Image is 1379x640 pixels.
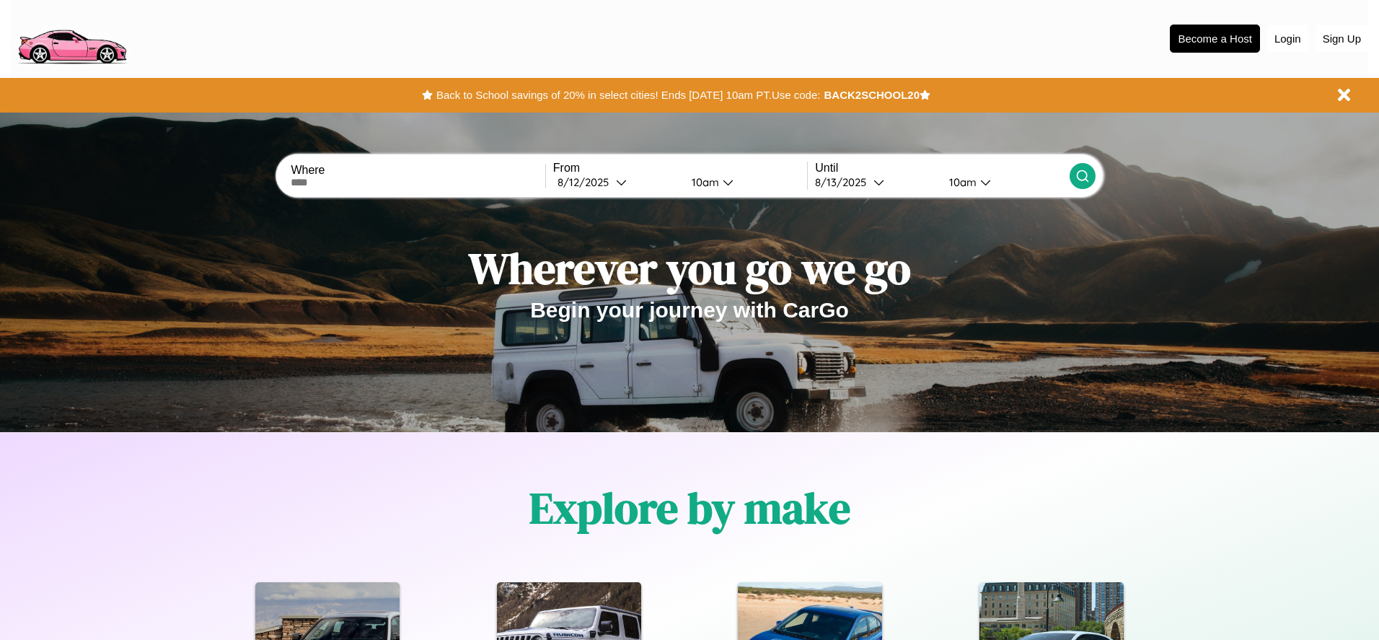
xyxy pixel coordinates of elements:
button: Login [1267,25,1308,52]
button: Back to School savings of 20% in select cities! Ends [DATE] 10am PT.Use code: [433,85,824,105]
button: 8/12/2025 [553,175,680,190]
div: 10am [684,175,723,189]
div: 10am [942,175,980,189]
button: 10am [938,175,1069,190]
button: Become a Host [1170,25,1260,53]
label: Where [291,164,545,177]
div: 8 / 12 / 2025 [558,175,616,189]
button: Sign Up [1316,25,1368,52]
b: BACK2SCHOOL20 [824,89,920,101]
div: 8 / 13 / 2025 [815,175,873,189]
label: From [553,162,807,175]
h1: Explore by make [529,478,850,538]
label: Until [815,162,1069,175]
img: logo [11,7,133,68]
button: 10am [680,175,807,190]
